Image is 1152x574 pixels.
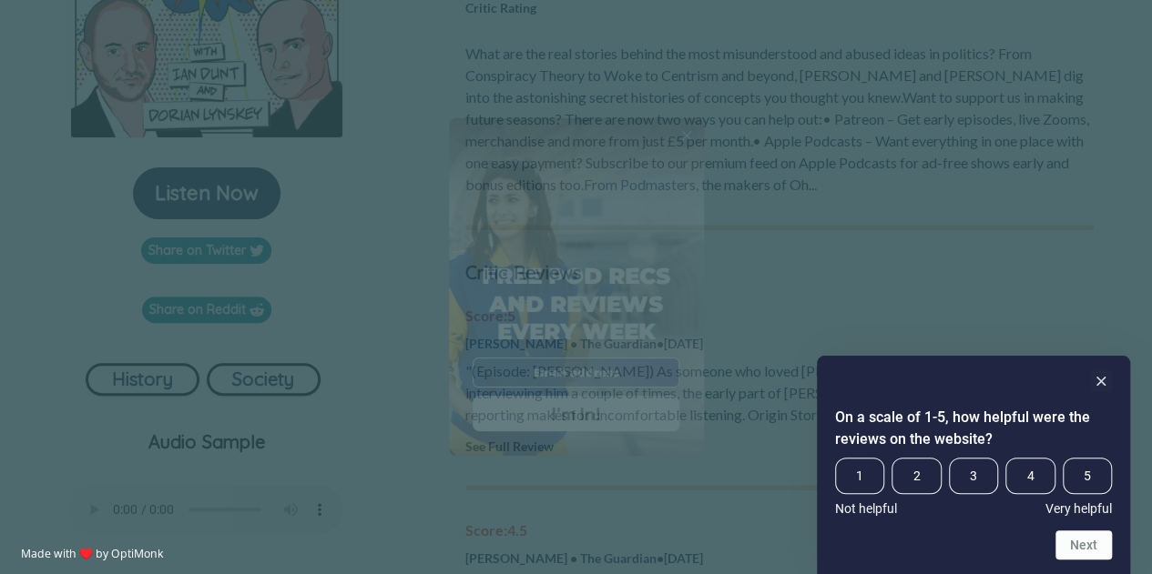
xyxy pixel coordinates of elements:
[835,458,884,494] span: 1
[1090,370,1112,392] button: Hide survey
[473,357,680,388] input: Email address
[1063,458,1112,494] span: 5
[892,458,941,494] span: 2
[1005,458,1055,494] span: 4
[681,127,692,144] span: X
[1045,501,1112,516] span: Very helpful
[835,407,1112,450] h2: On a scale of 1-5, how helpful were the reviews on the website? Select an option from 1 to 5, wit...
[835,501,897,516] span: Not helpful
[551,403,601,424] span: I'm In!
[835,458,1112,516] div: On a scale of 1-5, how helpful were the reviews on the website? Select an option from 1 to 5, wit...
[482,262,670,345] span: Free Pod Recs and Reviews every week
[949,458,998,494] span: 3
[1055,530,1112,559] button: Next question
[835,370,1112,559] div: On a scale of 1-5, how helpful were the reviews on the website? Select an option from 1 to 5, wit...
[21,546,163,561] a: Made with ♥️ by OptiMonk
